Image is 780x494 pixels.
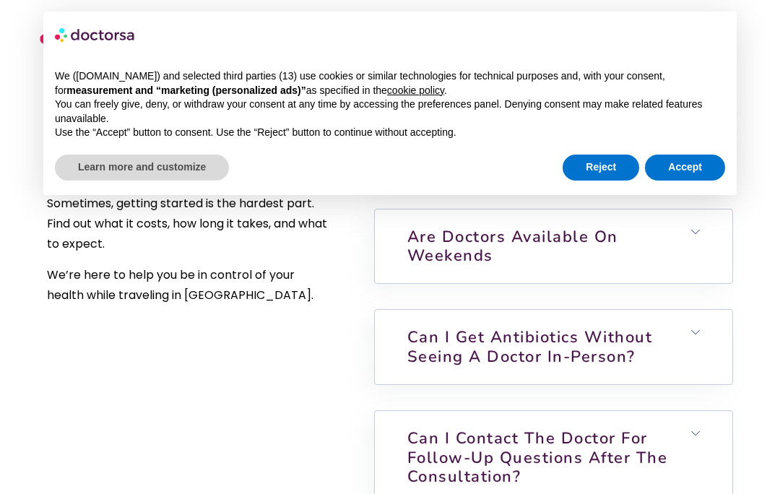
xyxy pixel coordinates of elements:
button: Learn more and customize [55,155,229,181]
button: Reject [563,155,639,181]
p: We’re here to help you be in control of your health while traveling in [GEOGRAPHIC_DATA]. [47,265,334,305]
img: logo [55,23,136,46]
p: You can freely give, deny, or withdraw your consent at any time by accessing the preferences pane... [55,97,725,126]
a: Are doctors available on weekends [407,226,618,266]
a: Can I contact the doctor for follow-up questions after the consultation? [407,428,668,487]
button: Accept [645,155,725,181]
p: We ([DOMAIN_NAME]) and selected third parties (13) use cookies or similar technologies for techni... [55,69,725,97]
h6: Can I get antibiotics without seeing a doctor in-person? [375,310,732,384]
p: Use the “Accept” button to consent. Use the “Reject” button to continue without accepting. [55,126,725,140]
a: Can I get antibiotics without seeing a doctor in-person? [407,326,653,367]
p: Sometimes, getting started is the hardest part. Find out what it costs, how long it takes, and wh... [47,194,334,254]
h6: Are doctors available on weekends [375,209,732,284]
a: cookie policy [387,84,444,96]
strong: measurement and “marketing (personalized ads)” [66,84,305,96]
